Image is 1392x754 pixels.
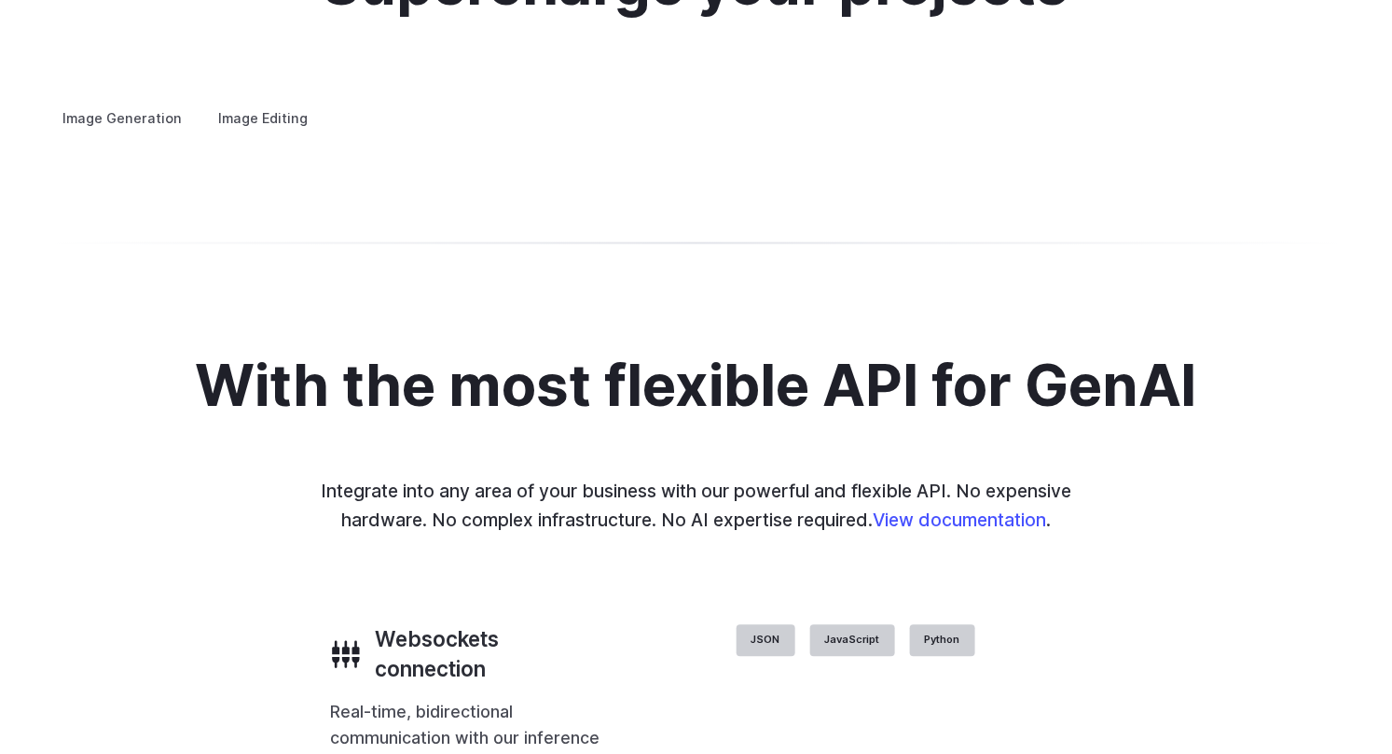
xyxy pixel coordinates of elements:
label: Image Editing [203,102,324,134]
a: View documentation [873,509,1046,531]
p: Integrate into any area of your business with our powerful and flexible API. No expensive hardwar... [309,477,1084,534]
label: Python [910,624,975,656]
label: JSON [737,624,795,656]
label: JavaScript [810,624,895,656]
label: Image Generation [48,102,199,134]
h2: With the most flexible API for GenAI [195,354,1197,417]
h3: Websockets connection [376,624,605,684]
